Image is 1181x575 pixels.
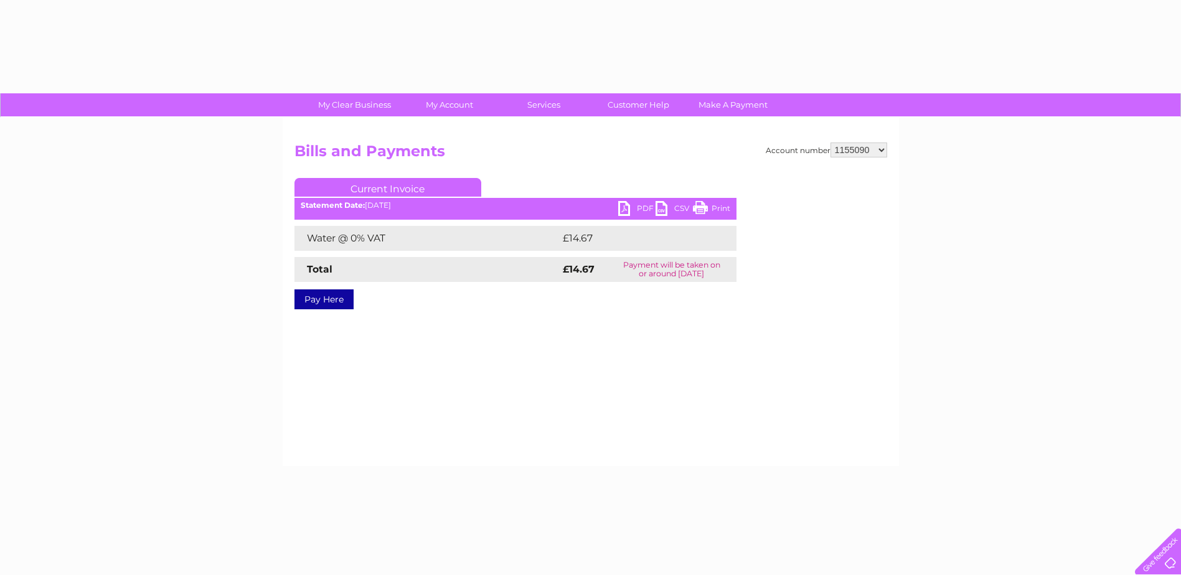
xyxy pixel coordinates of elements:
td: Water @ 0% VAT [294,226,560,251]
strong: £14.67 [563,263,595,275]
h2: Bills and Payments [294,143,887,166]
a: Print [693,201,730,219]
a: Customer Help [587,93,690,116]
div: [DATE] [294,201,736,210]
a: CSV [656,201,693,219]
a: Make A Payment [682,93,784,116]
a: PDF [618,201,656,219]
b: Statement Date: [301,200,365,210]
a: Services [492,93,595,116]
td: Payment will be taken on or around [DATE] [607,257,736,282]
strong: Total [307,263,332,275]
a: My Clear Business [303,93,406,116]
a: Pay Here [294,289,354,309]
div: Account number [766,143,887,157]
a: My Account [398,93,501,116]
a: Current Invoice [294,178,481,197]
td: £14.67 [560,226,710,251]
